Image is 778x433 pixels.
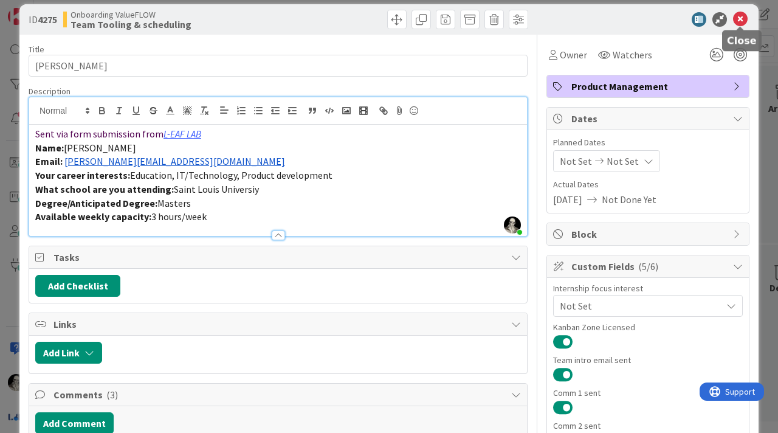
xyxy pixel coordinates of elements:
[130,169,332,181] span: Education, IT/Technology, Product development
[553,356,743,364] div: Team intro email sent
[29,12,57,27] span: ID
[602,192,656,207] span: Not Done Yet
[71,10,191,19] span: Onboarding ValueFLOW
[29,55,528,77] input: type card name here...
[553,421,743,430] div: Comm 2 sent
[174,183,259,195] span: Saint Louis Universiy
[53,387,505,402] span: Comments
[151,210,207,223] span: 3 hours/week
[164,128,201,140] a: L-EAF LAB
[553,389,743,397] div: Comm 1 sent
[38,13,57,26] b: 4275
[571,227,727,241] span: Block
[607,154,639,168] span: Not Set
[53,250,505,265] span: Tasks
[64,142,136,154] span: [PERSON_NAME]
[553,192,582,207] span: [DATE]
[29,44,44,55] label: Title
[71,19,191,29] b: Team Tooling & scheduling
[553,284,743,293] div: Internship focus interest
[64,155,285,167] a: [PERSON_NAME][EMAIL_ADDRESS][DOMAIN_NAME]
[35,197,157,209] strong: Degree/Anticipated Degree:
[553,178,743,191] span: Actual Dates
[35,183,174,195] strong: What school are you attending:
[727,35,757,47] h5: Close
[560,154,592,168] span: Not Set
[106,389,118,401] span: ( 3 )
[571,259,727,274] span: Custom Fields
[157,197,191,209] span: Masters
[53,317,505,331] span: Links
[560,47,587,62] span: Owner
[571,111,727,126] span: Dates
[35,169,130,181] strong: Your career interests:
[504,216,521,234] img: 5slRnFBaanOLW26e9PW3UnY7xOjyexml.jpeg
[35,275,120,297] button: Add Checklist
[29,86,71,97] span: Description
[35,128,164,140] span: Sent via form submission from
[560,299,721,313] span: Not Set
[553,136,743,149] span: Planned Dates
[35,210,151,223] strong: Available weekly capacity:
[35,142,64,154] strong: Name:
[638,260,658,272] span: ( 5/6 )
[35,342,102,364] button: Add Link
[553,323,743,331] div: Kanban Zone Licensed
[35,155,63,167] strong: Email:
[571,79,727,94] span: Product Management
[613,47,652,62] span: Watchers
[26,2,55,16] span: Support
